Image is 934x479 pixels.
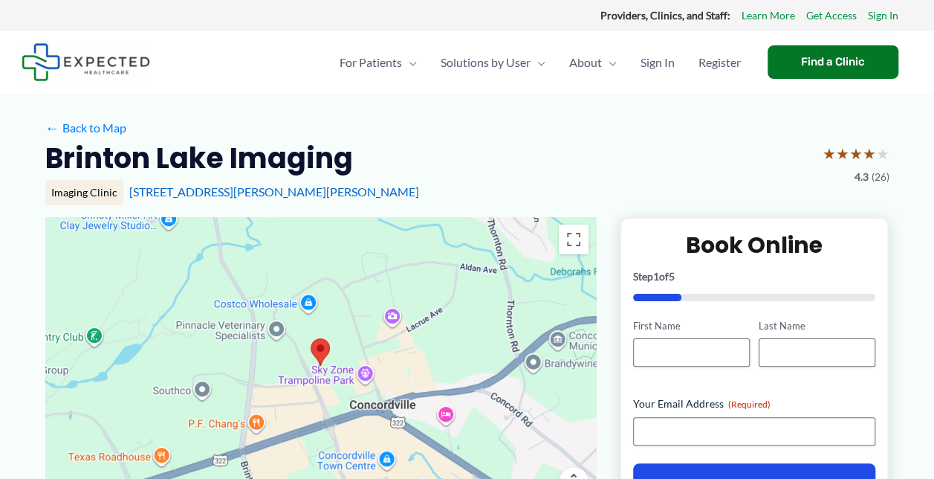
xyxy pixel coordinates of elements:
[728,399,771,410] span: (Required)
[328,36,753,89] nav: Primary Site Navigation
[806,6,857,25] a: Get Access
[602,36,617,89] span: Menu Toggle
[633,231,876,260] h2: Book Online
[640,36,675,89] span: Sign In
[441,36,531,89] span: Solutions by User
[823,140,836,167] span: ★
[402,36,417,89] span: Menu Toggle
[836,140,849,167] span: ★
[742,6,795,25] a: Learn More
[600,9,730,22] strong: Providers, Clinics, and Staff:
[849,140,863,167] span: ★
[759,319,875,333] label: Last Name
[328,36,429,89] a: For PatientsMenu Toggle
[698,36,741,89] span: Register
[45,140,353,176] h2: Brinton Lake Imaging
[569,36,602,89] span: About
[45,117,126,139] a: ←Back to Map
[45,120,59,135] span: ←
[669,270,675,283] span: 5
[863,140,876,167] span: ★
[557,36,629,89] a: AboutMenu Toggle
[633,319,750,333] label: First Name
[633,271,876,282] p: Step of
[633,396,876,411] label: Your Email Address
[340,36,402,89] span: For Patients
[653,270,659,283] span: 1
[559,225,588,254] button: Toggle fullscreen view
[872,167,889,187] span: (26)
[22,43,150,81] img: Expected Healthcare Logo - side, dark font, small
[768,45,898,79] a: Find a Clinic
[687,36,753,89] a: Register
[429,36,557,89] a: Solutions by UserMenu Toggle
[868,6,898,25] a: Sign In
[876,140,889,167] span: ★
[854,167,869,187] span: 4.3
[45,180,123,205] div: Imaging Clinic
[129,184,419,199] a: [STREET_ADDRESS][PERSON_NAME][PERSON_NAME]
[629,36,687,89] a: Sign In
[531,36,545,89] span: Menu Toggle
